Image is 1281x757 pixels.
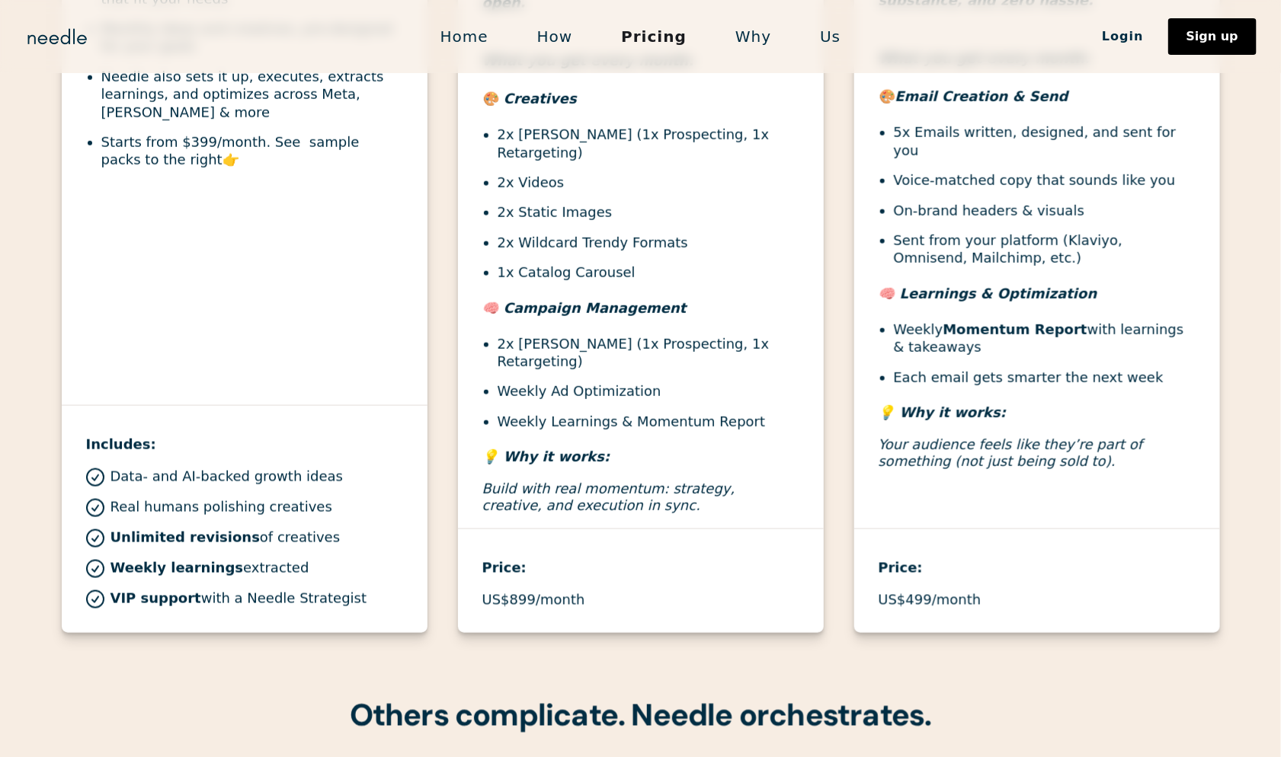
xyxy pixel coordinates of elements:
li: 1x Catalog Carousel [498,264,799,281]
li: 2x Static Images [498,203,799,221]
strong: 👉 [223,152,239,168]
em: Your audience feels like they’re part of something (not just being sold to). [879,436,1143,469]
a: Why [711,21,796,53]
li: 2x Wildcard Trendy Formats [498,234,799,251]
li: Voice-matched copy that sounds like you [894,171,1196,189]
li: Weekly Learnings & Momentum Report [498,413,799,430]
em: 💡 Why it works: [482,449,610,465]
em: 🎨 [879,88,895,104]
li: 2x Videos [498,174,799,191]
em: 🧠 Learnings & Optimization [879,286,1097,302]
p: of creatives [110,529,341,546]
strong: Weekly learnings [110,560,244,576]
li: Needle also sets it up, executes, extracts learnings, and optimizes across Meta, [PERSON_NAME] & ... [101,68,403,121]
strong: Unlimited revisions [110,529,260,545]
h4: Includes: [86,430,403,459]
em: 💡 Why it works: [879,404,1007,420]
a: Home [416,21,513,53]
em: 🧠 Campaign Management [482,300,687,316]
li: Starts from $399/month. See sample packs to the right [101,133,403,169]
li: 2x [PERSON_NAME] (1x Prospecting, 1x Retargeting) [498,335,799,371]
h4: Price: [482,554,799,583]
h4: Price: [879,554,1196,583]
p: US$499/month [879,592,982,608]
a: Us [796,21,865,53]
div: Sign up [1187,30,1238,43]
p: extracted [110,560,309,577]
p: Real humans polishing creatives [110,499,332,516]
li: 5x Emails written, designed, and sent for you [894,123,1196,159]
strong: Others complicate. Needle orchestrates. [350,695,932,735]
p: US$899/month [482,592,585,608]
li: Each email gets smarter the next week [894,369,1196,386]
li: Sent from your platform (Klaviyo, Omnisend, Mailchimp, etc.) [894,232,1196,267]
em: 🎨 Creatives [482,91,577,107]
strong: VIP support [110,590,201,606]
a: Sign up [1168,18,1257,55]
strong: Momentum Report [943,321,1087,337]
a: Login [1078,24,1168,50]
li: Weekly Ad Optimization [498,382,799,400]
li: Weekly with learnings & takeaways [894,321,1196,356]
em: Email Creation & Send [895,88,1068,104]
p: with a Needle Strategist [110,590,367,607]
p: Data- and AI-backed growth ideas [110,468,344,485]
li: 2x [PERSON_NAME] (1x Prospecting, 1x Retargeting) [498,126,799,161]
a: Pricing [597,21,711,53]
em: Build with real momentum: strategy, creative, and execution in sync. [482,481,735,513]
li: On-brand headers & visuals [894,202,1196,219]
a: How [513,21,597,53]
